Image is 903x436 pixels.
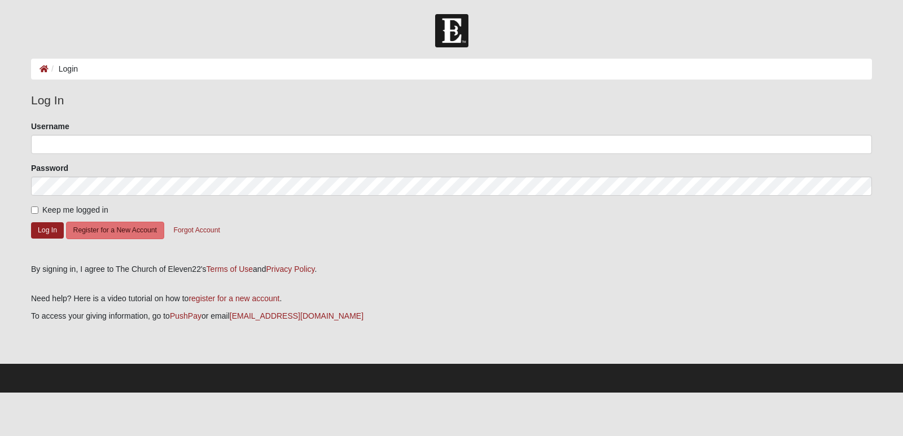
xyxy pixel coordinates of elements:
a: [EMAIL_ADDRESS][DOMAIN_NAME] [230,311,363,320]
button: Forgot Account [166,222,227,239]
button: Log In [31,222,64,239]
a: register for a new account [189,294,279,303]
p: Need help? Here is a video tutorial on how to . [31,293,872,305]
li: Login [49,63,78,75]
legend: Log In [31,91,872,109]
button: Register for a New Account [66,222,164,239]
label: Password [31,162,68,174]
a: Privacy Policy [266,265,314,274]
p: To access your giving information, go to or email [31,310,872,322]
div: By signing in, I agree to The Church of Eleven22's and . [31,263,872,275]
a: Terms of Use [207,265,253,274]
label: Username [31,121,69,132]
img: Church of Eleven22 Logo [435,14,468,47]
a: PushPay [170,311,201,320]
input: Keep me logged in [31,206,38,214]
span: Keep me logged in [42,205,108,214]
